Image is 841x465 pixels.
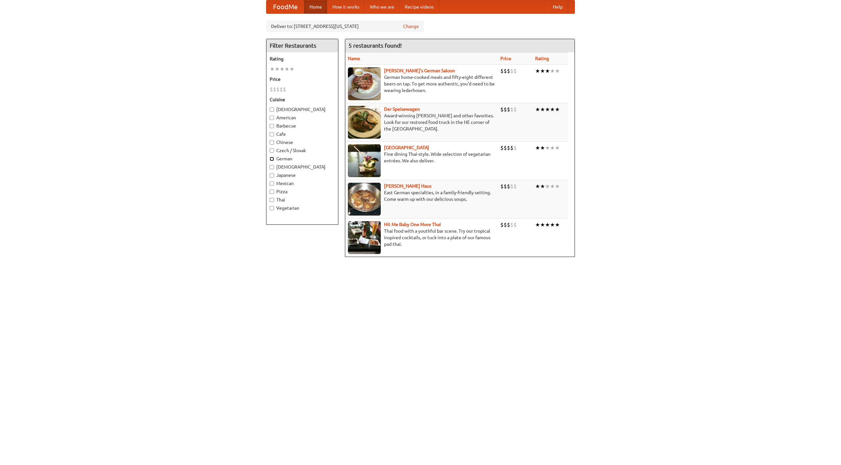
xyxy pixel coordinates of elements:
li: ★ [535,67,540,75]
li: ★ [270,65,275,73]
img: speisewagen.jpg [348,106,381,139]
a: [PERSON_NAME] Haus [384,183,431,189]
li: ★ [555,144,560,151]
li: $ [500,221,504,228]
li: ★ [550,106,555,113]
li: $ [513,67,517,75]
li: ★ [289,65,294,73]
label: Japanese [270,172,335,178]
input: [DEMOGRAPHIC_DATA] [270,107,274,112]
a: Name [348,56,360,61]
h4: Filter Restaurants [266,39,338,52]
li: ★ [550,144,555,151]
input: Barbecue [270,124,274,128]
a: Der Speisewagen [384,106,420,112]
input: Thai [270,198,274,202]
li: $ [500,106,504,113]
li: ★ [275,65,280,73]
p: Thai food with a youthful bar scene. Try our tropical inspired cocktails, or tuck into a plate of... [348,228,495,247]
li: $ [510,67,513,75]
li: ★ [535,106,540,113]
li: ★ [540,67,545,75]
input: Cafe [270,132,274,136]
li: $ [510,221,513,228]
li: ★ [545,67,550,75]
li: $ [500,183,504,190]
li: ★ [555,106,560,113]
a: [PERSON_NAME]'s German Saloon [384,68,455,73]
li: ★ [535,144,540,151]
li: ★ [540,144,545,151]
input: Japanese [270,173,274,177]
li: ★ [545,144,550,151]
li: ★ [284,65,289,73]
a: How it works [327,0,365,13]
li: ★ [550,67,555,75]
img: esthers.jpg [348,67,381,100]
input: Pizza [270,190,274,194]
li: ★ [545,106,550,113]
li: $ [276,86,280,93]
li: ★ [545,183,550,190]
li: ★ [550,221,555,228]
input: [DEMOGRAPHIC_DATA] [270,165,274,169]
li: $ [513,221,517,228]
li: $ [507,221,510,228]
li: $ [507,144,510,151]
li: ★ [280,65,284,73]
li: $ [510,106,513,113]
li: $ [500,144,504,151]
p: German home-cooked meals and fifty-eight different beers on tap. To get more authentic, you'd nee... [348,74,495,94]
li: ★ [555,183,560,190]
li: $ [507,67,510,75]
h5: Price [270,76,335,82]
li: ★ [540,183,545,190]
li: $ [504,221,507,228]
label: Vegetarian [270,205,335,211]
input: Mexican [270,181,274,186]
div: Deliver to: [STREET_ADDRESS][US_STATE] [266,20,424,32]
a: Recipe videos [399,0,439,13]
li: ★ [555,67,560,75]
img: babythai.jpg [348,221,381,254]
a: [GEOGRAPHIC_DATA] [384,145,429,150]
li: $ [500,67,504,75]
li: $ [513,144,517,151]
label: Thai [270,197,335,203]
a: Who we are [365,0,399,13]
li: $ [270,86,273,93]
ng-pluralize: 5 restaurants found! [349,42,402,49]
a: Hit Me Baby One More Thai [384,222,441,227]
h5: Cuisine [270,96,335,103]
a: FoodMe [266,0,304,13]
li: ★ [535,221,540,228]
li: ★ [555,221,560,228]
a: Rating [535,56,549,61]
input: German [270,157,274,161]
li: $ [513,183,517,190]
img: satay.jpg [348,144,381,177]
li: $ [273,86,276,93]
a: Change [403,23,419,30]
p: Award-winning [PERSON_NAME] and other favorites. Look for our restored food truck in the NE corne... [348,112,495,132]
li: $ [504,183,507,190]
li: $ [504,106,507,113]
label: Barbecue [270,123,335,129]
li: $ [510,183,513,190]
li: $ [507,106,510,113]
li: $ [510,144,513,151]
p: East German specialties, in a family-friendly setting. Come warm up with our delicious soups. [348,189,495,202]
li: ★ [540,221,545,228]
input: Chinese [270,140,274,145]
li: $ [280,86,283,93]
li: $ [504,67,507,75]
li: $ [513,106,517,113]
li: ★ [550,183,555,190]
label: [DEMOGRAPHIC_DATA] [270,106,335,113]
label: Pizza [270,188,335,195]
li: ★ [535,183,540,190]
